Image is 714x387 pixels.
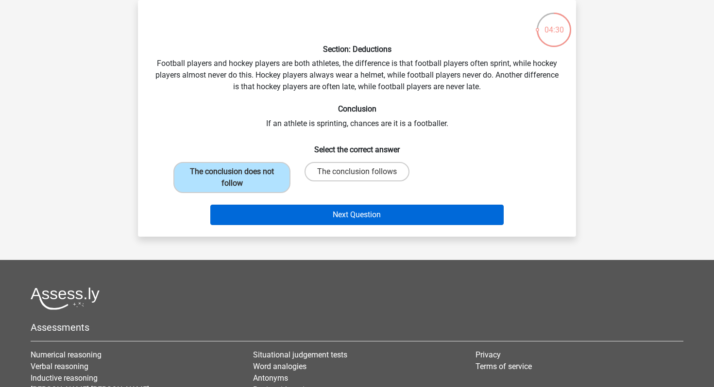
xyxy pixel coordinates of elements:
a: Terms of service [476,362,532,371]
div: 04:30 [536,12,572,36]
a: Word analogies [253,362,306,371]
a: Numerical reasoning [31,350,102,359]
h6: Conclusion [153,104,561,113]
a: Inductive reasoning [31,373,98,383]
a: Privacy [476,350,501,359]
a: Antonyms [253,373,288,383]
button: Next Question [210,205,504,225]
h6: Section: Deductions [153,45,561,54]
h6: Select the correct answer [153,137,561,154]
label: The conclusion follows [305,162,409,181]
a: Verbal reasoning [31,362,88,371]
label: The conclusion does not follow [173,162,290,193]
div: Football players and hockey players are both athletes, the difference is that football players of... [142,8,572,229]
img: Assessly logo [31,287,100,310]
h5: Assessments [31,322,683,333]
a: Situational judgement tests [253,350,347,359]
